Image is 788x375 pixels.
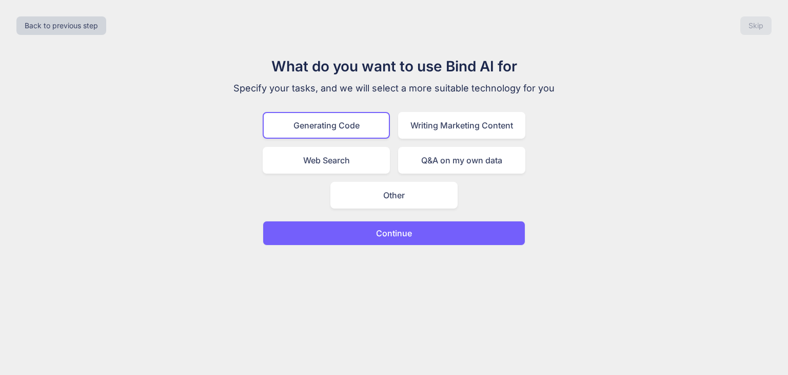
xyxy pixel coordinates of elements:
[263,112,390,139] div: Generating Code
[263,221,525,246] button: Continue
[16,16,106,35] button: Back to previous step
[263,147,390,174] div: Web Search
[222,55,566,77] h1: What do you want to use Bind AI for
[740,16,772,35] button: Skip
[398,112,525,139] div: Writing Marketing Content
[330,182,458,209] div: Other
[222,81,566,96] p: Specify your tasks, and we will select a more suitable technology for you
[398,147,525,174] div: Q&A on my own data
[376,227,412,239] p: Continue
